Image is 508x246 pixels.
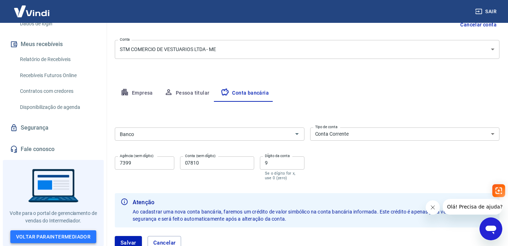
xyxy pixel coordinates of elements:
[9,36,98,52] button: Meus recebíveis
[4,5,60,11] span: Olá! Precisa de ajuda?
[474,5,499,18] button: Sair
[159,85,215,102] button: Pessoa titular
[265,171,299,180] p: Se o dígito for x, use 0 (zero)
[17,84,98,99] a: Contratos com credores
[17,68,98,83] a: Recebíveis Futuros Online
[443,199,502,215] iframe: Message from company
[120,153,154,159] label: Agência (sem dígito)
[17,16,98,31] a: Dados de login
[115,40,499,59] div: STM COMERCIO DE VESTUARIOS LTDA - ME
[120,37,130,42] label: Conta
[315,124,338,130] label: Tipo de conta
[292,129,302,139] button: Abrir
[133,209,473,222] span: Ao cadastrar uma nova conta bancária, faremos um crédito de valor simbólico na conta bancária inf...
[479,217,502,240] iframe: Button to launch messaging window
[17,100,98,115] a: Disponibilização de agenda
[133,198,494,207] b: Atenção
[9,0,55,22] img: Vindi
[215,85,274,102] button: Conta bancária
[9,141,98,157] a: Fale conosco
[9,120,98,136] a: Segurança
[457,18,499,31] button: Cancelar conta
[265,153,290,159] label: Dígito da conta
[10,230,97,244] a: Voltar paraIntermediador
[17,52,98,67] a: Relatório de Recebíveis
[426,200,440,215] iframe: Close message
[185,153,216,159] label: Conta (sem dígito)
[115,85,159,102] button: Empresa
